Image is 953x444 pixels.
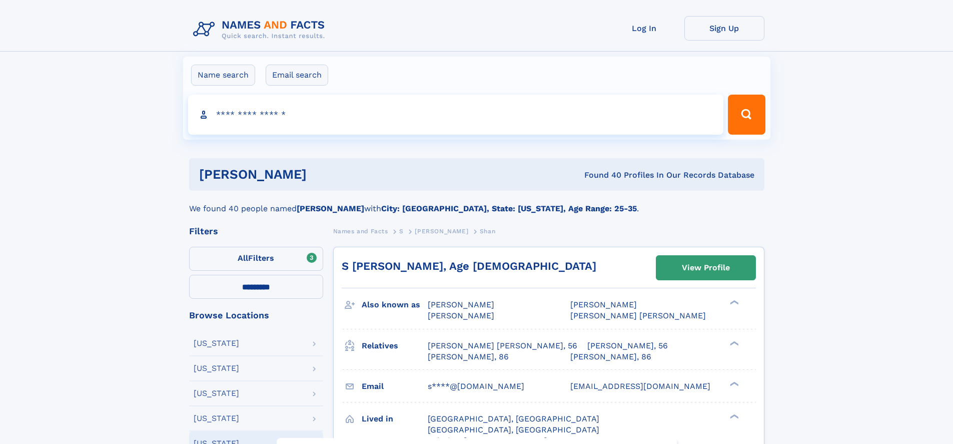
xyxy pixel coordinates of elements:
[727,340,739,346] div: ❯
[194,414,239,422] div: [US_STATE]
[381,204,637,213] b: City: [GEOGRAPHIC_DATA], State: [US_STATE], Age Range: 25-35
[199,168,446,181] h1: [PERSON_NAME]
[188,95,724,135] input: search input
[570,300,637,309] span: [PERSON_NAME]
[570,381,710,391] span: [EMAIL_ADDRESS][DOMAIN_NAME]
[191,65,255,86] label: Name search
[480,228,495,235] span: Shan
[656,256,755,280] a: View Profile
[604,16,684,41] a: Log In
[238,253,248,263] span: All
[570,351,651,362] a: [PERSON_NAME], 86
[428,340,577,351] a: [PERSON_NAME] [PERSON_NAME], 56
[682,256,730,279] div: View Profile
[428,311,494,320] span: [PERSON_NAME]
[445,170,754,181] div: Found 40 Profiles In Our Records Database
[297,204,364,213] b: [PERSON_NAME]
[399,228,404,235] span: S
[266,65,328,86] label: Email search
[362,410,428,427] h3: Lived in
[362,337,428,354] h3: Relatives
[587,340,668,351] a: [PERSON_NAME], 56
[428,351,509,362] a: [PERSON_NAME], 86
[189,247,323,271] label: Filters
[194,339,239,347] div: [US_STATE]
[399,225,404,237] a: S
[189,16,333,43] img: Logo Names and Facts
[189,191,764,215] div: We found 40 people named with .
[570,311,706,320] span: [PERSON_NAME] [PERSON_NAME]
[428,414,599,423] span: [GEOGRAPHIC_DATA], [GEOGRAPHIC_DATA]
[194,364,239,372] div: [US_STATE]
[728,95,765,135] button: Search Button
[415,225,468,237] a: [PERSON_NAME]
[362,296,428,313] h3: Also known as
[415,228,468,235] span: [PERSON_NAME]
[189,227,323,236] div: Filters
[194,389,239,397] div: [US_STATE]
[333,225,388,237] a: Names and Facts
[428,300,494,309] span: [PERSON_NAME]
[342,260,596,272] a: S [PERSON_NAME], Age [DEMOGRAPHIC_DATA]
[727,299,739,306] div: ❯
[727,413,739,419] div: ❯
[428,425,599,434] span: [GEOGRAPHIC_DATA], [GEOGRAPHIC_DATA]
[684,16,764,41] a: Sign Up
[189,311,323,320] div: Browse Locations
[727,380,739,387] div: ❯
[362,378,428,395] h3: Email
